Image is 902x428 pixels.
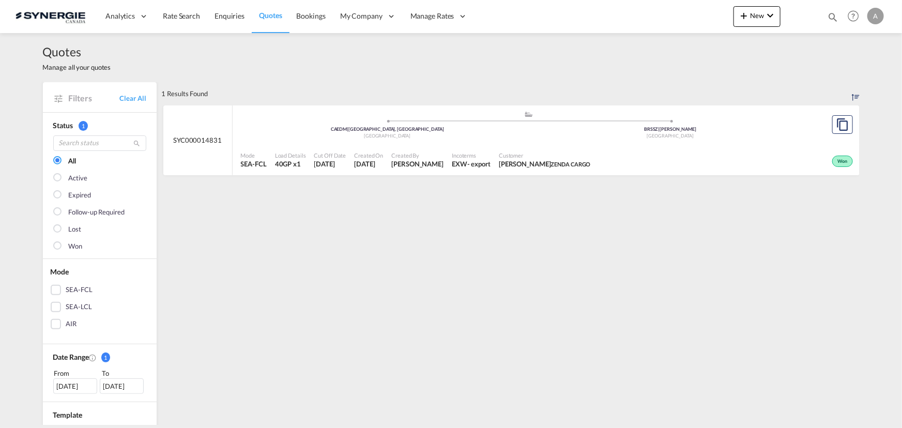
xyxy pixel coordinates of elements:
div: Active [69,173,87,184]
span: Manage Rates [410,11,454,21]
span: Customer [499,151,591,159]
div: [DATE] [100,378,144,394]
span: 1 [101,353,111,362]
div: Won [832,156,853,167]
span: FABIANA FIERRO ZENDA CARGO [499,159,591,169]
div: To [101,368,146,378]
span: Manage all your quotes [43,63,111,72]
div: Help [845,7,867,26]
span: Date Range [53,353,89,361]
span: Quotes [43,43,111,60]
div: All [69,156,77,166]
md-checkbox: SEA-FCL [51,285,149,295]
span: Load Details [275,151,306,159]
span: Cut Off Date [314,151,346,159]
span: SYC000014831 [173,135,222,145]
md-checkbox: AIR [51,319,149,329]
div: SYC000014831 assets/icons/custom/ship-fill.svgassets/icons/custom/roll-o-plane.svgOriginEdmonton,... [163,105,860,176]
span: BRSSZ [PERSON_NAME] [644,126,696,132]
span: 40GP x 1 [275,159,306,169]
md-icon: icon-chevron-down [764,9,776,22]
span: Won [838,158,850,165]
span: 17 Sep 2025 [354,159,383,169]
md-icon: assets/icons/custom/copyQuote.svg [836,118,849,131]
div: Expired [69,190,91,201]
div: SEA-LCL [66,302,92,312]
div: From [53,368,99,378]
a: Clear All [119,94,146,103]
md-icon: assets/icons/custom/ship-fill.svg [523,112,535,117]
md-checkbox: SEA-LCL [51,302,149,312]
div: SEA-FCL [66,285,93,295]
span: | [659,126,660,132]
button: Copy Quote [832,115,853,134]
span: Bookings [297,11,326,20]
span: Incoterms [452,151,491,159]
span: ZENDA CARGO [551,161,591,167]
span: | [347,126,348,132]
span: My Company [340,11,383,21]
span: CAEDM [GEOGRAPHIC_DATA], [GEOGRAPHIC_DATA] [331,126,444,132]
md-icon: Created On [89,354,97,362]
span: Help [845,7,862,25]
span: Template [53,410,82,419]
span: Enquiries [215,11,244,20]
span: Rate Search [163,11,200,20]
span: [GEOGRAPHIC_DATA] [647,133,694,139]
div: A [867,8,884,24]
div: Won [69,241,83,252]
div: Lost [69,224,82,235]
md-icon: icon-magnify [133,140,141,147]
span: 1 [79,121,88,131]
span: Adriana Groposila [391,159,444,169]
div: AIR [66,319,77,329]
div: - export [467,159,491,169]
span: New [738,11,776,20]
div: EXW export [452,159,491,169]
md-icon: icon-magnify [827,11,838,23]
div: Status 1 [53,120,146,131]
div: 1 Results Found [162,82,208,105]
span: [GEOGRAPHIC_DATA] [364,133,410,139]
span: Mode [241,151,267,159]
img: 1f56c880d42311ef80fc7dca854c8e59.png [16,5,85,28]
span: SEA-FCL [241,159,267,169]
input: Search status [53,135,146,151]
div: [DATE] [53,378,97,394]
span: Created By [391,151,444,159]
span: Filters [69,93,120,104]
div: Follow-up Required [69,207,125,218]
div: Sort by: Created On [852,82,860,105]
span: From To [DATE][DATE] [53,368,146,394]
span: Status [53,121,73,130]
span: Mode [51,267,69,276]
md-icon: icon-plus 400-fg [738,9,750,22]
div: icon-magnify [827,11,838,27]
span: Analytics [105,11,135,21]
div: EXW [452,159,467,169]
span: 17 Sep 2025 [314,159,346,169]
button: icon-plus 400-fgNewicon-chevron-down [733,6,781,27]
span: Created On [354,151,383,159]
span: Quotes [259,11,282,20]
